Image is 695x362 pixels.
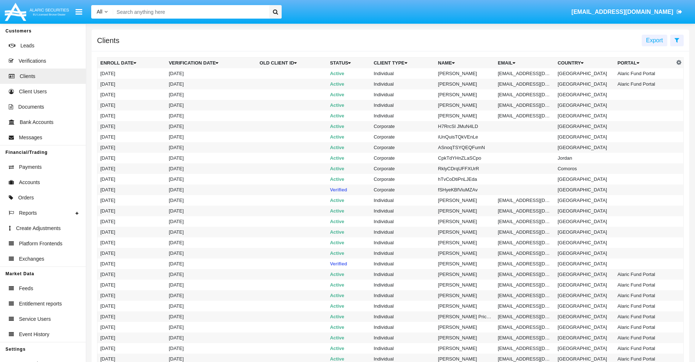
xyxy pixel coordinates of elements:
td: Active [327,153,371,163]
td: Active [327,89,371,100]
td: [DATE] [97,332,166,343]
td: [EMAIL_ADDRESS][DOMAIN_NAME] [495,269,555,280]
td: [EMAIL_ADDRESS][DOMAIN_NAME] [495,89,555,100]
td: Individual [371,311,435,322]
td: [DATE] [166,174,257,184]
td: [DATE] [97,301,166,311]
a: [EMAIL_ADDRESS][DOMAIN_NAME] [568,2,686,22]
span: Orders [18,194,34,202]
td: [DATE] [166,79,257,89]
td: [EMAIL_ADDRESS][DOMAIN_NAME] [495,68,555,79]
td: Active [327,195,371,206]
td: Active [327,100,371,110]
td: [PERSON_NAME] [435,227,495,237]
td: Individual [371,206,435,216]
span: [EMAIL_ADDRESS][DOMAIN_NAME] [571,9,673,15]
td: [DATE] [97,195,166,206]
td: Alaric Fund Portal [614,280,674,290]
span: Exchanges [19,255,44,263]
td: [DATE] [166,290,257,301]
td: [PERSON_NAME] [435,110,495,121]
td: iUnQuisTQkVEnLe [435,132,495,142]
td: Corporate [371,163,435,174]
span: Reports [19,209,37,217]
td: Individual [371,269,435,280]
td: [EMAIL_ADDRESS][DOMAIN_NAME] [495,237,555,248]
td: [GEOGRAPHIC_DATA] [555,280,614,290]
td: [EMAIL_ADDRESS][DOMAIN_NAME] [495,258,555,269]
img: Logo image [4,1,70,23]
td: Individual [371,343,435,354]
th: Enroll date [97,58,166,69]
td: Individual [371,301,435,311]
td: [PERSON_NAME] [435,343,495,354]
td: [DATE] [166,163,257,174]
td: [DATE] [97,322,166,332]
span: All [97,9,103,15]
td: Corporate [371,184,435,195]
td: [DATE] [166,322,257,332]
td: [EMAIL_ADDRESS][DOMAIN_NAME] [495,79,555,89]
td: [DATE] [97,79,166,89]
td: Alaric Fund Portal [614,343,674,354]
td: [DATE] [166,332,257,343]
th: Client Type [371,58,435,69]
h5: Clients [97,38,119,43]
span: Bank Accounts [20,118,54,126]
td: [GEOGRAPHIC_DATA] [555,174,614,184]
td: Corporate [371,121,435,132]
td: Corporate [371,174,435,184]
td: [DATE] [166,311,257,322]
td: [GEOGRAPHIC_DATA] [555,258,614,269]
span: Verifications [19,57,46,65]
td: [GEOGRAPHIC_DATA] [555,100,614,110]
td: [DATE] [97,280,166,290]
td: [EMAIL_ADDRESS][DOMAIN_NAME] [495,216,555,227]
td: Individual [371,227,435,237]
td: [PERSON_NAME] [435,206,495,216]
td: Active [327,332,371,343]
td: [DATE] [97,121,166,132]
td: [DATE] [97,68,166,79]
th: Name [435,58,495,69]
td: Alaric Fund Portal [614,332,674,343]
td: [GEOGRAPHIC_DATA] [555,227,614,237]
td: [DATE] [97,269,166,280]
td: Active [327,163,371,174]
td: [GEOGRAPHIC_DATA] [555,184,614,195]
th: Status [327,58,371,69]
a: All [91,8,113,16]
span: Accounts [19,179,40,186]
td: Active [327,206,371,216]
td: [DATE] [166,184,257,195]
td: [DATE] [97,248,166,258]
th: Portal [614,58,674,69]
td: [PERSON_NAME] [435,89,495,100]
td: Active [327,311,371,322]
td: [DATE] [97,290,166,301]
td: [DATE] [166,121,257,132]
input: Search [113,5,267,19]
td: Corporate [371,153,435,163]
td: Individual [371,89,435,100]
td: [GEOGRAPHIC_DATA] [555,110,614,121]
td: [DATE] [97,89,166,100]
td: [GEOGRAPHIC_DATA] [555,301,614,311]
td: Alaric Fund Portal [614,322,674,332]
td: Jordan [555,153,614,163]
td: Individual [371,290,435,301]
td: Active [327,269,371,280]
td: [EMAIL_ADDRESS][DOMAIN_NAME] [495,322,555,332]
td: Active [327,227,371,237]
td: [DATE] [166,89,257,100]
td: [GEOGRAPHIC_DATA] [555,79,614,89]
td: [DATE] [97,216,166,227]
td: Individual [371,237,435,248]
td: RklyCDrqUFFXUrR [435,163,495,174]
td: [DATE] [97,153,166,163]
td: Active [327,290,371,301]
td: [PERSON_NAME] [435,100,495,110]
td: Alaric Fund Portal [614,311,674,322]
td: [GEOGRAPHIC_DATA] [555,142,614,153]
td: [EMAIL_ADDRESS][DOMAIN_NAME] [495,195,555,206]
